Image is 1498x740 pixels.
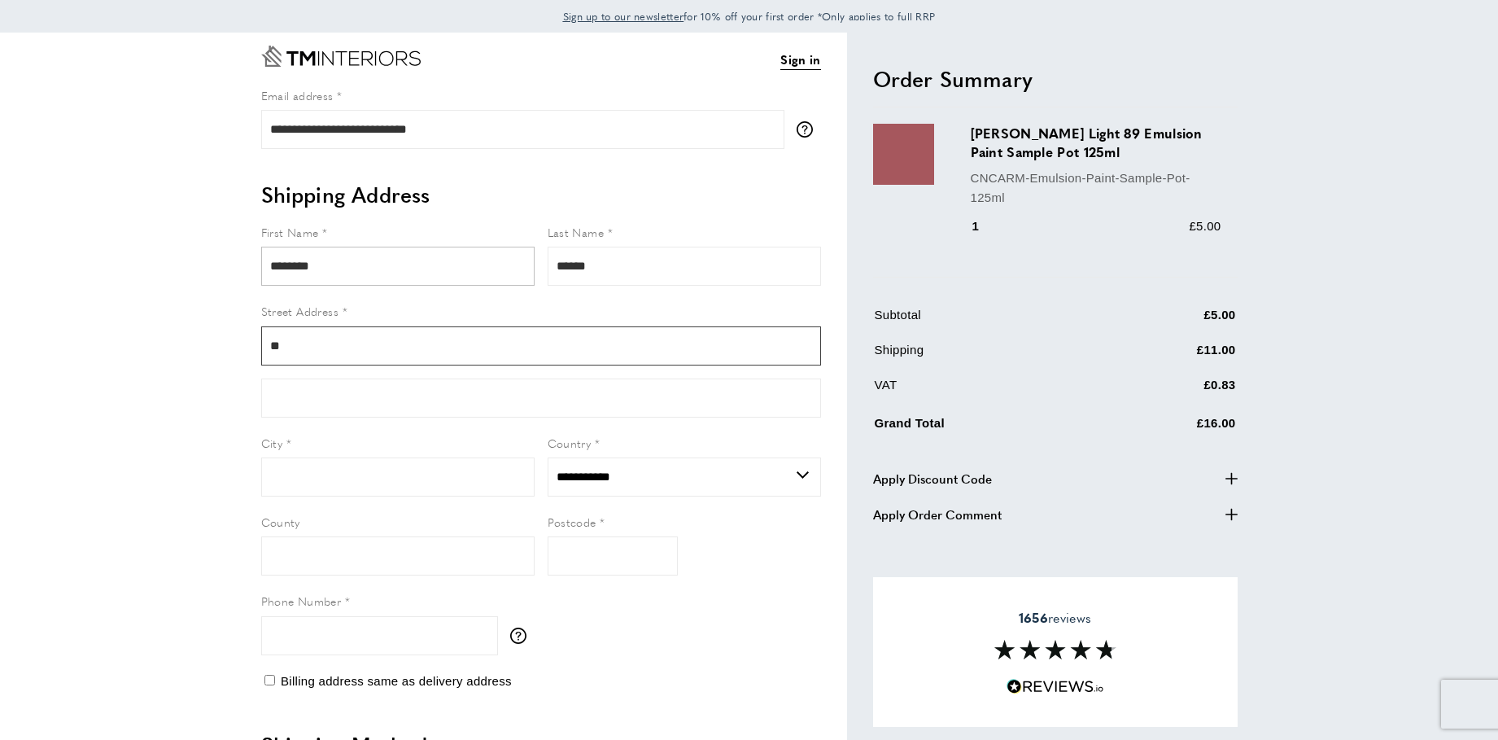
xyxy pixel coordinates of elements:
[548,224,605,240] span: Last Name
[1107,410,1235,445] td: £16.00
[971,124,1221,161] h3: [PERSON_NAME] Light 89 Emulsion Paint Sample Pot 125ml
[875,340,1107,372] td: Shipping
[1107,305,1235,337] td: £5.00
[264,675,275,685] input: Billing address same as delivery address
[797,121,821,138] button: More information
[780,50,820,70] a: Sign in
[971,217,1002,236] div: 1
[1107,340,1235,372] td: £11.00
[563,9,936,24] span: for 10% off your first order *Only applies to full RRP
[261,514,300,530] span: County
[563,9,684,24] span: Sign up to our newsletter
[1007,679,1104,694] img: Reviews.io 5 stars
[261,435,283,451] span: City
[875,305,1107,337] td: Subtotal
[873,505,1002,524] span: Apply Order Comment
[875,410,1107,445] td: Grand Total
[1107,375,1235,407] td: £0.83
[875,375,1107,407] td: VAT
[548,514,596,530] span: Postcode
[261,224,319,240] span: First Name
[261,180,821,209] h2: Shipping Address
[510,628,535,644] button: More information
[873,64,1238,94] h2: Order Summary
[261,593,342,609] span: Phone Number
[873,469,992,488] span: Apply Discount Code
[1189,219,1221,233] span: £5.00
[281,674,512,688] span: Billing address same as delivery address
[548,435,592,451] span: Country
[1019,610,1091,626] span: reviews
[261,46,421,67] a: Go to Home page
[563,8,684,24] a: Sign up to our newsletter
[971,169,1221,208] p: CNCARM-Emulsion-Paint-Sample-Pot-125ml
[261,87,334,103] span: Email address
[1019,608,1048,627] strong: 1656
[261,303,339,319] span: Street Address
[994,640,1116,659] img: Reviews section
[873,124,934,185] img: Carmen Light 89 Emulsion Paint Sample Pot 125ml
